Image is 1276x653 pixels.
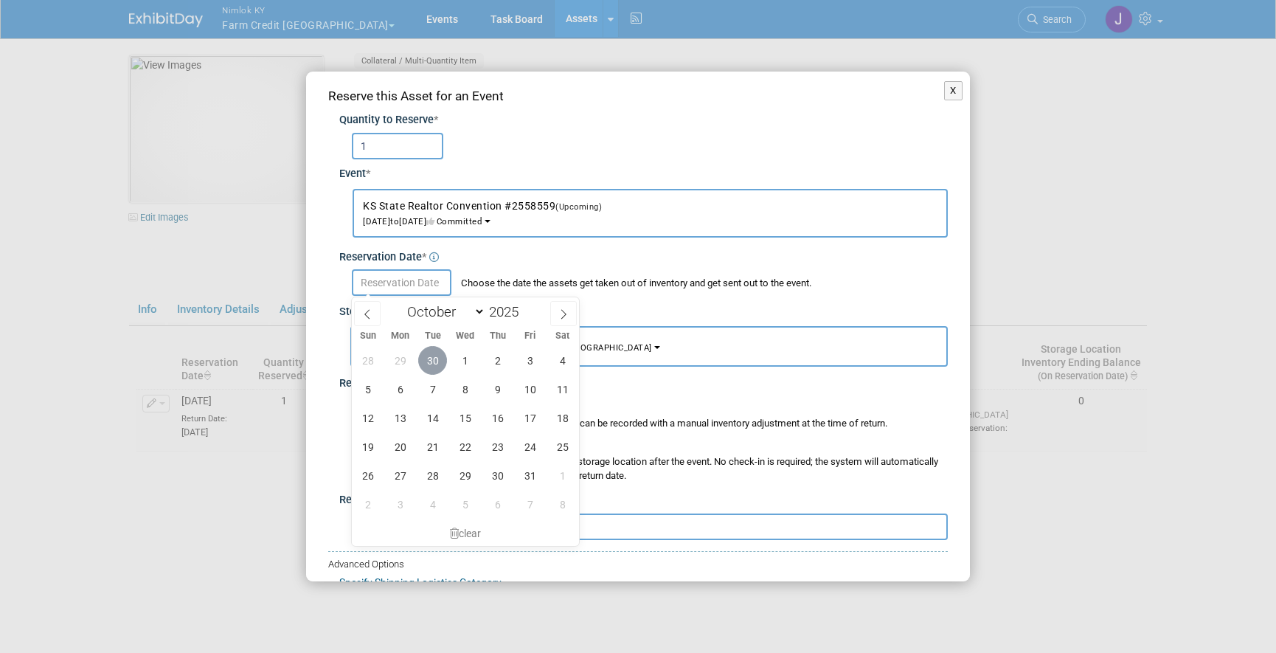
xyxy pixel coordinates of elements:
[380,455,948,483] div: All checked-out items will return to the original storage location after the event. No check-in i...
[339,113,948,128] div: Quantity to Reserve
[386,432,415,461] span: October 20, 2025
[418,346,447,375] span: September 30, 2025
[328,558,948,572] div: Advanced Options
[386,346,415,375] span: September 29, 2025
[451,375,479,404] span: October 8, 2025
[353,461,382,490] span: October 26, 2025
[352,269,451,296] input: Reservation Date
[482,331,514,341] span: Thu
[548,404,577,432] span: October 18, 2025
[548,461,577,490] span: November 1, 2025
[353,375,382,404] span: October 5, 2025
[516,490,544,519] span: November 7, 2025
[451,432,479,461] span: October 22, 2025
[516,375,544,404] span: October 10, 2025
[548,375,577,404] span: October 11, 2025
[418,461,447,490] span: October 28, 2025
[417,331,449,341] span: Tue
[944,81,963,100] button: X
[514,331,547,341] span: Fri
[363,200,611,227] span: KS State Realtor Convention #2558559
[353,490,382,519] span: November 2, 2025
[547,331,579,341] span: Sat
[339,241,948,266] div: Reservation Date
[483,404,512,432] span: October 16, 2025
[418,404,447,432] span: October 14, 2025
[386,404,415,432] span: October 13, 2025
[483,490,512,519] span: November 6, 2025
[386,461,415,490] span: October 27, 2025
[390,216,399,227] span: to
[353,189,948,238] button: KS State Realtor Convention #2558559(Upcoming)[DATE]to[DATE]Committed
[339,494,427,506] span: Reservation Notes
[401,303,485,321] select: Month
[451,404,479,432] span: October 15, 2025
[454,277,811,289] span: Choose the date the assets get taken out of inventory and get sent out to the event.
[548,432,577,461] span: October 25, 2025
[339,576,502,588] a: Specify Shipping Logistics Category
[339,367,948,392] div: Return to Storage / Check-in
[339,296,948,320] div: Storage Location
[418,490,447,519] span: November 4, 2025
[418,375,447,404] span: October 7, 2025
[352,521,579,546] div: clear
[548,490,577,519] span: November 8, 2025
[353,404,382,432] span: October 12, 2025
[451,490,479,519] span: November 5, 2025
[555,202,602,212] span: (Upcoming)
[350,326,948,367] button: Nimlok KY Warehouse[GEOGRAPHIC_DATA], [GEOGRAPHIC_DATA]
[358,413,948,431] div: After the event, any item(s) returned to storage can be recorded with a manual inventory adjustme...
[328,89,504,103] span: Reserve this Asset for an Event
[353,346,382,375] span: September 28, 2025
[516,432,544,461] span: October 24, 2025
[483,346,512,375] span: October 2, 2025
[339,159,948,182] div: Event
[384,331,417,341] span: Mon
[483,461,512,490] span: October 30, 2025
[485,303,530,320] input: Year
[451,346,479,375] span: October 1, 2025
[449,331,482,341] span: Wed
[451,461,479,490] span: October 29, 2025
[516,461,544,490] span: October 31, 2025
[418,432,447,461] span: October 21, 2025
[363,201,611,227] span: [DATE] [DATE] Committed
[386,490,415,519] span: November 3, 2025
[386,375,415,404] span: October 6, 2025
[548,346,577,375] span: October 4, 2025
[516,346,544,375] span: October 3, 2025
[352,331,384,341] span: Sun
[353,432,382,461] span: October 19, 2025
[483,432,512,461] span: October 23, 2025
[483,375,512,404] span: October 9, 2025
[516,404,544,432] span: October 17, 2025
